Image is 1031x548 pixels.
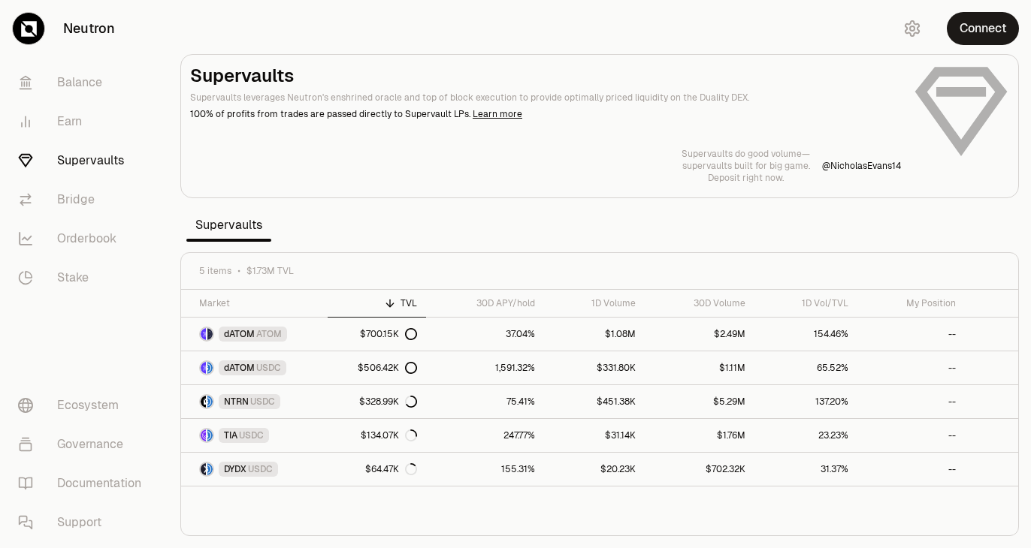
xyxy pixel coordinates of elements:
a: Supervaults [6,141,162,180]
a: Bridge [6,180,162,219]
a: 31.37% [754,453,857,486]
img: USDC Logo [207,463,213,475]
a: -- [857,419,964,452]
div: 30D Volume [654,297,745,309]
a: $451.38K [544,385,645,418]
button: Connect [947,12,1019,45]
span: USDC [248,463,273,475]
a: Orderbook [6,219,162,258]
a: Balance [6,63,162,102]
img: USDC Logo [207,396,213,408]
div: Market [199,297,319,309]
p: @ NicholasEvans14 [822,160,901,172]
a: -- [857,385,964,418]
div: $134.07K [361,429,417,441]
span: USDC [239,429,264,441]
img: USDC Logo [207,429,213,441]
span: DYDX [224,463,246,475]
a: $20.23K [544,453,645,486]
div: $328.99K [359,396,417,408]
div: $64.47K [365,463,417,475]
a: $331.80K [544,351,645,384]
img: dATOM Logo [201,328,206,340]
div: TVL [337,297,417,309]
img: DYDX Logo [201,463,206,475]
a: $1.11M [645,351,754,384]
a: $5.29M [645,385,754,418]
a: $31.14K [544,419,645,452]
p: 100% of profits from trades are passed directly to Supervault LPs. [190,107,901,121]
a: $328.99K [328,385,426,418]
span: USDC [256,362,281,374]
span: Supervaults [186,210,271,240]
h2: Supervaults [190,64,901,88]
a: Earn [6,102,162,141]
a: 154.46% [754,318,857,351]
a: 1,591.32% [426,351,545,384]
div: 30D APY/hold [435,297,536,309]
img: TIA Logo [201,429,206,441]
a: Learn more [473,108,522,120]
a: Documentation [6,464,162,503]
span: 5 items [199,265,231,277]
a: Stake [6,258,162,297]
a: @NicholasEvans14 [822,160,901,172]
div: 1D Vol/TVL [763,297,848,309]
a: $506.42K [328,351,426,384]
span: $1.73M TVL [246,265,294,277]
a: -- [857,453,964,486]
a: $2.49M [645,318,754,351]
div: My Position [866,297,955,309]
a: 155.31% [426,453,545,486]
a: $702.32K [645,453,754,486]
img: NTRN Logo [201,396,206,408]
span: USDC [250,396,275,408]
a: 137.20% [754,385,857,418]
a: $64.47K [328,453,426,486]
a: DYDX LogoUSDC LogoDYDXUSDC [181,453,328,486]
a: Governance [6,425,162,464]
div: 1D Volume [553,297,636,309]
a: dATOM LogoATOM LogodATOMATOM [181,318,328,351]
a: $700.15K [328,318,426,351]
a: $134.07K [328,419,426,452]
span: dATOM [224,328,255,340]
a: 37.04% [426,318,545,351]
a: 75.41% [426,385,545,418]
a: TIA LogoUSDC LogoTIAUSDC [181,419,328,452]
a: -- [857,351,964,384]
p: Supervaults do good volume— [682,148,810,160]
img: dATOM Logo [201,362,206,374]
span: TIA [224,429,237,441]
a: NTRN LogoUSDC LogoNTRNUSDC [181,385,328,418]
a: dATOM LogoUSDC LogodATOMUSDC [181,351,328,384]
span: dATOM [224,362,255,374]
span: NTRN [224,396,249,408]
a: 23.23% [754,419,857,452]
span: ATOM [256,328,282,340]
div: $506.42K [358,362,417,374]
a: 65.52% [754,351,857,384]
p: Deposit right now. [682,172,810,184]
a: Supervaults do good volume—supervaults built for big game.Deposit right now. [682,148,810,184]
img: USDC Logo [207,362,213,374]
a: Ecosystem [6,386,162,425]
a: -- [857,318,964,351]
a: Support [6,503,162,542]
a: 247.77% [426,419,545,452]
a: $1.76M [645,419,754,452]
p: Supervaults leverages Neutron's enshrined oracle and top of block execution to provide optimally ... [190,91,901,104]
div: $700.15K [360,328,417,340]
a: $1.08M [544,318,645,351]
p: supervaults built for big game. [682,160,810,172]
img: ATOM Logo [207,328,213,340]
